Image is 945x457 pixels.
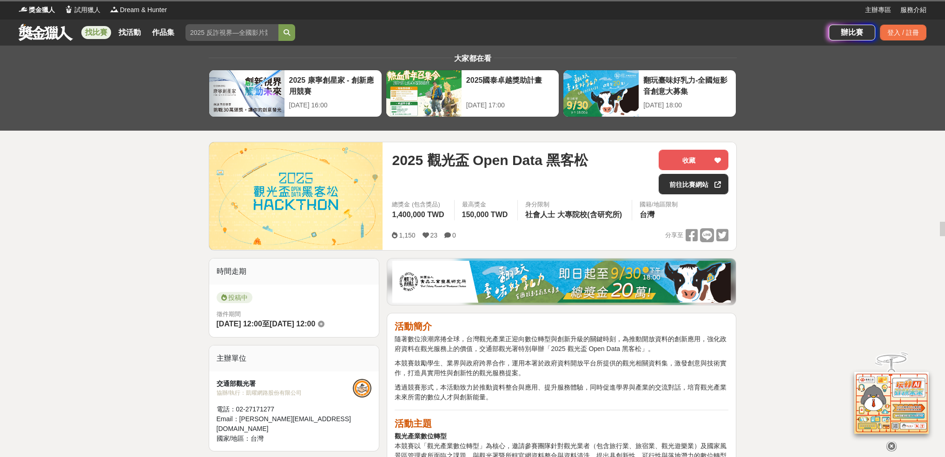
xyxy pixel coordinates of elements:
strong: 觀光產業數位轉型 [395,432,447,440]
a: 2025 康寧創星家 - 創新應用競賽[DATE] 16:00 [209,70,382,117]
p: 本競賽鼓勵學生、業界與政府跨界合作，運用本署於政府資料開放平台所提供的觀光相關資料集，激發創意與技術實作，打造具實用性與創新性的觀光服務提案。 [395,358,728,378]
span: 投稿中 [217,292,252,303]
img: 1c81a89c-c1b3-4fd6-9c6e-7d29d79abef5.jpg [392,261,731,303]
span: 試用獵人 [74,5,100,15]
span: 大家都在看 [452,54,494,62]
div: 主辦單位 [209,345,379,371]
span: [DATE] 12:00 [217,320,262,328]
img: Cover Image [209,142,383,250]
strong: 活動簡介 [395,321,432,331]
div: 國籍/地區限制 [640,200,678,209]
p: 隨著數位浪潮席捲全球，台灣觀光產業正迎向數位轉型與創新升級的關鍵時刻，為推動開放資料的創新應用，強化政府資料在觀光服務上的價值，交通部觀光署特別舉辦「2025 觀光盃 Open Data 黑客松」。 [395,334,728,354]
div: [DATE] 16:00 [289,100,377,110]
a: 服務介紹 [900,5,926,15]
div: 2025國泰卓越獎助計畫 [466,75,554,96]
span: 總獎金 (包含獎品) [392,200,446,209]
span: 150,000 TWD [462,211,508,219]
a: Logo試用獵人 [64,5,100,15]
a: 翻玩臺味好乳力-全國短影音創意大募集[DATE] 18:00 [563,70,736,117]
a: 辦比賽 [829,25,875,40]
span: 獎金獵人 [29,5,55,15]
div: 身分限制 [525,200,624,209]
span: Dream & Hunter [120,5,167,15]
div: Email： [PERSON_NAME][EMAIL_ADDRESS][DOMAIN_NAME] [217,414,353,434]
div: [DATE] 17:00 [466,100,554,110]
span: 最高獎金 [462,200,510,209]
span: [DATE] 12:00 [270,320,315,328]
div: 2025 康寧創星家 - 創新應用競賽 [289,75,377,96]
button: 收藏 [659,150,728,170]
a: 作品集 [148,26,178,39]
strong: 活動主題 [395,418,432,429]
a: 找活動 [115,26,145,39]
div: 電話： 02-27171277 [217,404,353,414]
span: 社會人士 [525,211,555,219]
span: 分享至 [665,228,683,242]
a: LogoDream & Hunter [110,5,167,15]
span: 台灣 [640,211,654,219]
a: 找比賽 [81,26,111,39]
span: 1,400,000 TWD [392,211,444,219]
span: 台灣 [251,435,264,442]
input: 2025 反詐視界—全國影片競賽 [185,24,278,41]
span: 大專院校(含研究所) [557,211,622,219]
div: 協辦/執行： 凱曜網路股份有限公司 [217,389,353,397]
a: Logo獎金獵人 [19,5,55,15]
img: Logo [19,5,28,14]
span: 2025 觀光盃 Open Data 黑客松 [392,150,588,171]
div: [DATE] 18:00 [643,100,731,110]
span: 至 [262,320,270,328]
span: 1,150 [399,232,415,239]
img: d2146d9a-e6f6-4337-9592-8cefde37ba6b.png [854,372,929,434]
a: 2025國泰卓越獎助計畫[DATE] 17:00 [386,70,559,117]
span: 23 [430,232,438,239]
img: Logo [110,5,119,14]
div: 時間走期 [209,258,379,285]
p: 透過競賽形式，本活動致力於推動資料整合與應用、提升服務體驗，同時促進學界與產業的交流對話，培育觀光產業未來所需的數位人才與創新能量。 [395,383,728,402]
span: 徵件期間 [217,311,241,318]
img: Logo [64,5,73,14]
div: 登入 / 註冊 [880,25,926,40]
span: 國家/地區： [217,435,251,442]
div: 翻玩臺味好乳力-全國短影音創意大募集 [643,75,731,96]
a: 主辦專區 [865,5,891,15]
span: 0 [452,232,456,239]
a: 前往比賽網站 [659,174,728,194]
div: 交通部觀光署 [217,379,353,389]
